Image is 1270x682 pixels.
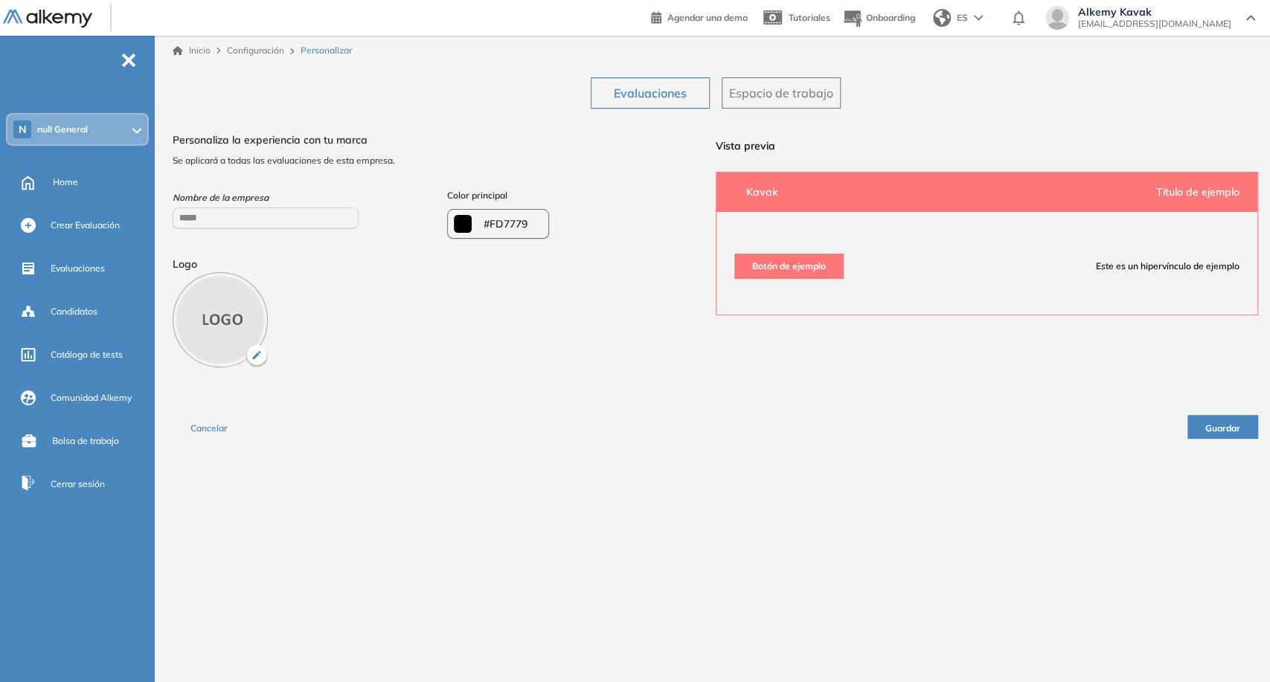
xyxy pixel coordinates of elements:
span: Vista previa [716,138,1259,154]
span: ES [957,11,968,25]
span: Evaluaciones [614,84,687,102]
span: Bolsa de trabajo [52,434,119,448]
span: Alkemy Kavak [1078,6,1231,18]
button: Evaluaciones [591,77,710,109]
span: Guardar [1205,422,1240,434]
span: [EMAIL_ADDRESS][DOMAIN_NAME] [1078,18,1231,30]
span: Kavak [746,184,777,200]
span: Se aplicará a todas las evaluaciones de esta empresa. [173,154,716,167]
img: world [933,9,951,27]
span: Comunidad Alkemy [51,391,132,405]
span: null General [37,123,88,135]
img: Ícono de lapiz de edición [246,345,268,367]
span: Personaliza la experiencia con tu marca [173,132,716,148]
span: Cancelar [190,422,228,434]
button: Botón de ejemplo [734,254,844,279]
span: N [19,123,27,135]
button: Cancelar [173,415,246,439]
span: Agendar una demo [667,12,748,23]
span: Color principal [447,190,507,201]
img: Logo [3,10,92,28]
span: Nombre de la empresa [173,191,441,205]
span: Evaluaciones [51,262,105,275]
a: Inicio [173,44,211,57]
span: Candidatos [51,305,97,318]
a: Agendar una demo [651,7,748,25]
span: Catálogo de tests [51,348,123,361]
span: Crear Evaluación [51,219,120,232]
span: #FD7779 [484,216,527,232]
button: Espacio de trabajo [722,77,841,109]
img: arrow [974,15,983,21]
span: Onboarding [866,12,915,23]
img: PROFILE_MENU_LOGO_USER [173,272,268,367]
span: Logo [173,257,268,272]
span: Home [53,176,78,189]
button: Guardar [1187,415,1258,439]
span: Configuración [227,45,284,56]
span: Cerrar sesión [51,477,105,491]
span: Tutoriales [789,12,830,23]
span: Espacio de trabajo [729,84,833,102]
button: Onboarding [842,2,915,34]
span: Personalizar [301,44,352,57]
